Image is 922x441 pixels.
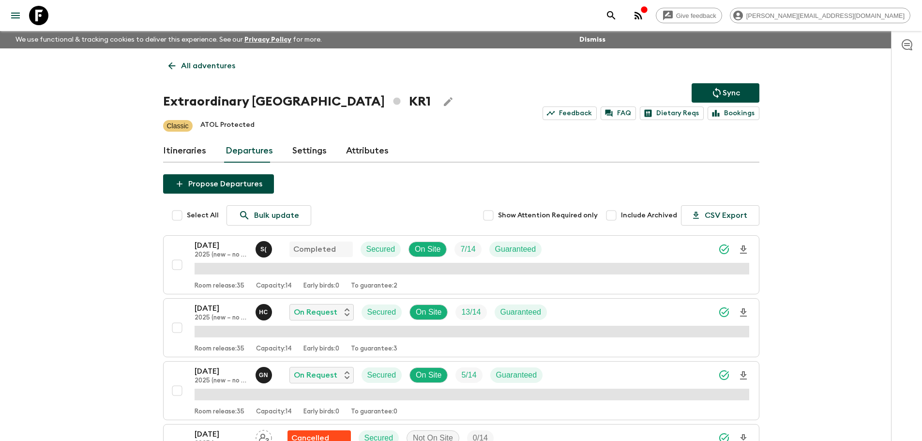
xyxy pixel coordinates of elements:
p: [DATE] [195,240,248,251]
div: Trip Fill [455,304,486,320]
p: [DATE] [195,365,248,377]
p: Room release: 35 [195,345,244,353]
button: search adventures [602,6,621,25]
p: On Site [416,369,441,381]
button: [DATE]2025 (new – no [DEMOGRAPHIC_DATA] stay)Heeyoung ChoOn RequestSecuredOn SiteTrip FillGuarant... [163,298,759,357]
p: Secured [367,369,396,381]
p: Early birds: 0 [303,408,339,416]
button: [DATE]2025 (new – no [DEMOGRAPHIC_DATA] stay)Genie NamOn RequestSecuredOn SiteTrip FillGuaranteed... [163,361,759,420]
p: [DATE] [195,303,248,314]
svg: Download Onboarding [738,307,749,319]
a: All adventures [163,56,241,76]
p: On Request [294,306,337,318]
p: Sync [723,87,740,99]
p: Capacity: 14 [256,282,292,290]
button: Edit Adventure Title [438,92,458,111]
a: Bulk update [227,205,311,226]
p: Completed [293,243,336,255]
p: Room release: 35 [195,408,244,416]
button: CSV Export [681,205,759,226]
div: Secured [361,242,401,257]
p: ATOL Protected [200,120,255,132]
h1: Extraordinary [GEOGRAPHIC_DATA] KR1 [163,92,431,111]
button: Propose Departures [163,174,274,194]
svg: Synced Successfully [718,369,730,381]
a: Itineraries [163,139,206,163]
span: Assign pack leader [256,433,272,441]
span: Select All [187,211,219,220]
span: Give feedback [671,12,722,19]
p: Bulk update [254,210,299,221]
p: On Site [415,243,440,255]
button: [DATE]2025 (new – no [DEMOGRAPHIC_DATA] stay)Sam (Sangwoo) KimCompletedSecuredOn SiteTrip FillGua... [163,235,759,294]
p: 7 / 14 [460,243,475,255]
p: Secured [367,306,396,318]
div: Trip Fill [454,242,481,257]
button: GN [256,367,274,383]
a: Departures [226,139,273,163]
p: H C [259,308,268,316]
button: Sync adventure departures to the booking engine [692,83,759,103]
p: Guaranteed [496,369,537,381]
a: Dietary Reqs [640,106,704,120]
p: Early birds: 0 [303,345,339,353]
svg: Synced Successfully [718,243,730,255]
p: Guaranteed [500,306,542,318]
p: [DATE] [195,428,248,440]
p: Capacity: 14 [256,408,292,416]
p: Capacity: 14 [256,345,292,353]
div: [PERSON_NAME][EMAIL_ADDRESS][DOMAIN_NAME] [730,8,910,23]
span: [PERSON_NAME][EMAIL_ADDRESS][DOMAIN_NAME] [741,12,910,19]
p: 5 / 14 [461,369,476,381]
svg: Download Onboarding [738,244,749,256]
p: Early birds: 0 [303,282,339,290]
span: Include Archived [621,211,677,220]
a: Attributes [346,139,389,163]
p: Classic [167,121,189,131]
div: On Site [409,304,448,320]
p: 2025 (new – no [DEMOGRAPHIC_DATA] stay) [195,251,248,259]
div: On Site [408,242,447,257]
span: Genie Nam [256,370,274,378]
button: Dismiss [577,33,608,46]
p: 13 / 14 [461,306,481,318]
button: menu [6,6,25,25]
a: Privacy Policy [244,36,291,43]
div: Secured [362,367,402,383]
span: Sam (Sangwoo) Kim [256,244,274,252]
p: Secured [366,243,395,255]
a: Feedback [543,106,597,120]
a: Bookings [708,106,759,120]
p: Room release: 35 [195,282,244,290]
p: G N [259,371,268,379]
p: To guarantee: 0 [351,408,397,416]
svg: Synced Successfully [718,306,730,318]
span: Heeyoung Cho [256,307,274,315]
div: On Site [409,367,448,383]
a: Settings [292,139,327,163]
p: To guarantee: 2 [351,282,397,290]
span: Show Attention Required only [498,211,598,220]
p: 2025 (new – no [DEMOGRAPHIC_DATA] stay) [195,377,248,385]
div: Secured [362,304,402,320]
p: On Request [294,369,337,381]
a: FAQ [601,106,636,120]
div: Trip Fill [455,367,482,383]
button: HC [256,304,274,320]
p: On Site [416,306,441,318]
p: To guarantee: 3 [351,345,397,353]
p: 2025 (new – no [DEMOGRAPHIC_DATA] stay) [195,314,248,322]
p: Guaranteed [495,243,536,255]
svg: Download Onboarding [738,370,749,381]
p: We use functional & tracking cookies to deliver this experience. See our for more. [12,31,326,48]
p: All adventures [181,60,235,72]
a: Give feedback [656,8,722,23]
